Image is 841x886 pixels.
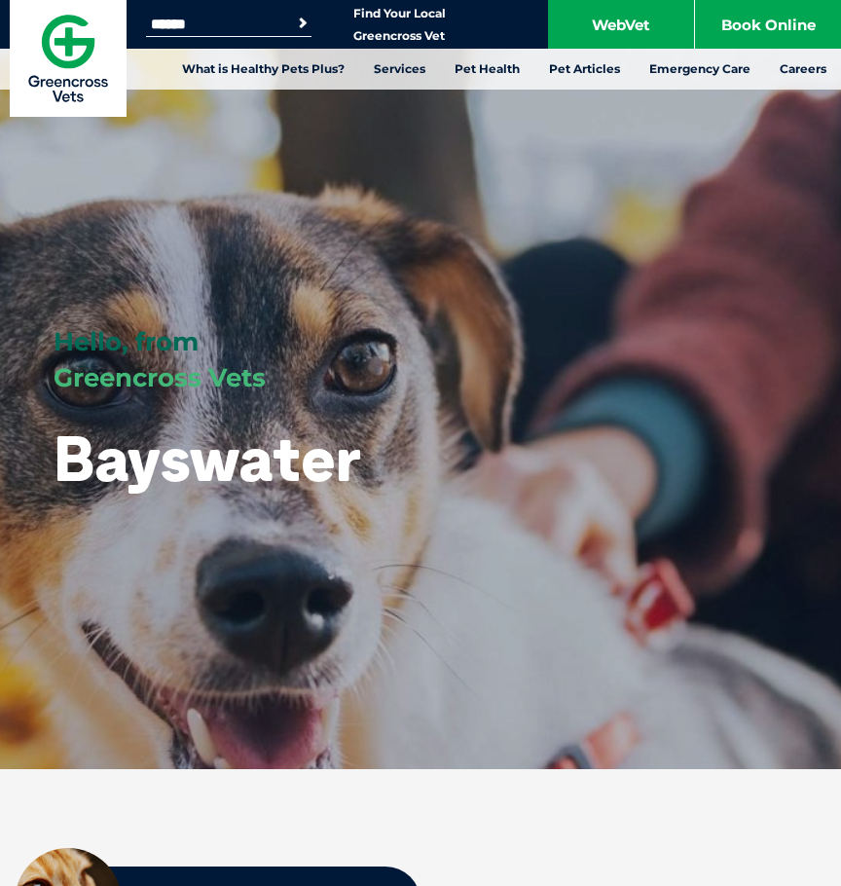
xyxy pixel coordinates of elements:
[54,326,199,357] span: Hello, from
[54,425,361,493] h1: Bayswater
[54,362,266,393] span: Greencross Vets
[359,49,440,90] a: Services
[353,6,446,44] a: Find Your Local Greencross Vet
[765,49,841,90] a: Careers
[293,14,312,33] button: Search
[635,49,765,90] a: Emergency Care
[440,49,534,90] a: Pet Health
[534,49,635,90] a: Pet Articles
[167,49,359,90] a: What is Healthy Pets Plus?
